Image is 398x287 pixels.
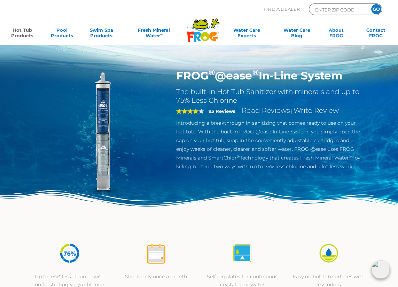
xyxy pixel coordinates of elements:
sup: ® [252,67,258,77]
a: Hot TubProducts [7,27,38,41]
span: 4 [176,108,198,114]
img: openIcon [372,261,390,279]
a: Water CareExperts [221,27,273,41]
input: GO [371,4,381,14]
sup: ® [237,154,240,159]
h2: The built-in Hot Tub Sanitizer with minerals and up to 75% Less Chlorine [176,87,361,105]
img: icon-atease-self-regulates [232,242,253,264]
img: icon-atease-easy-on [318,242,340,264]
sup: ®∞ [349,154,354,159]
sup: ® [209,67,215,77]
a: ContactFROG [360,27,391,41]
a: AboutFROG [321,27,351,41]
strong: 93 Reviews [209,108,235,114]
a: Fresh MineralWater∞ [125,27,182,41]
p: Introducing a breakthrough in sanitizing that comes ready to use on your hot tub. With the built ... [176,119,361,171]
sup: ∞ [160,32,163,36]
span: | [291,108,292,114]
a: Read Reviews [242,106,290,115]
img: icon-atease-75percent-less [59,242,80,264]
h1: FROG @ease In-Line System [176,69,361,82]
a: PoolProducts [46,27,77,41]
img: inline-system.png [37,69,166,198]
input: Zip Code Form [314,6,361,14]
img: icon-atease-shock-once [145,242,167,264]
p: Find A Dealer [264,3,300,15]
a: Swim SpaProducts [86,27,117,41]
a: Water CareBlog [281,27,312,41]
p: Shock only once a month [120,273,192,281]
a: Write Review [293,106,338,115]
